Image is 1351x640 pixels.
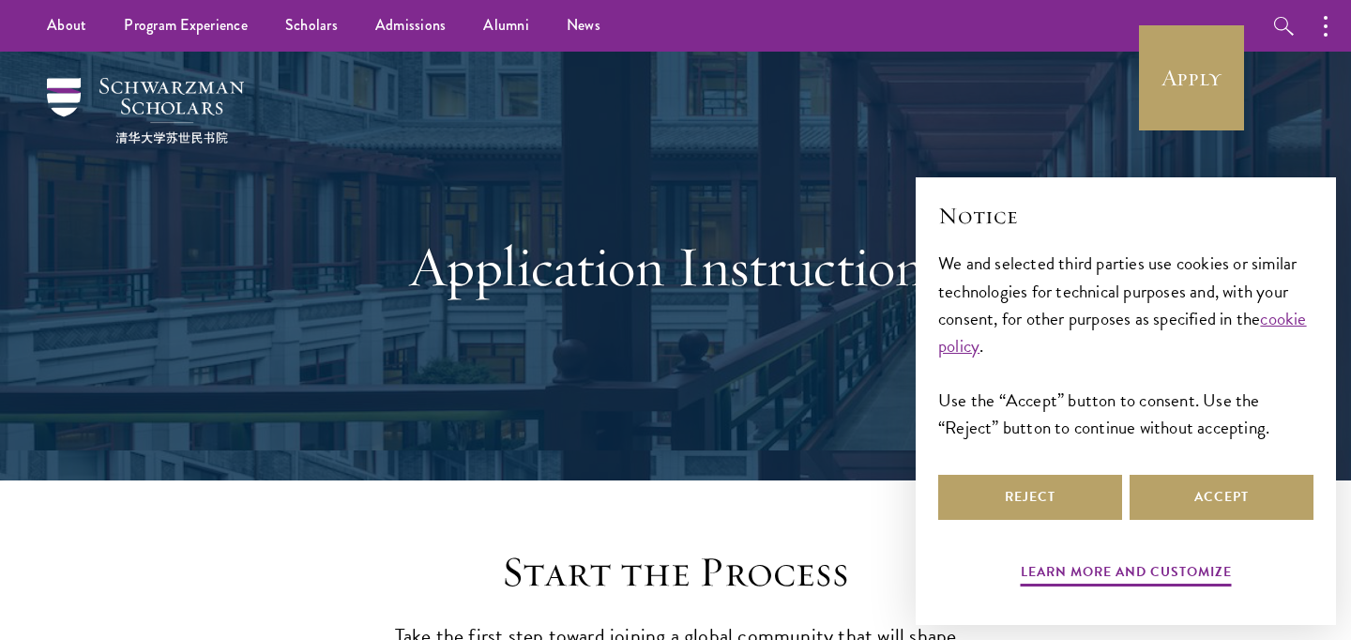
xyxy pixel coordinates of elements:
[938,250,1313,440] div: We and selected third parties use cookies or similar technologies for technical purposes and, wit...
[938,305,1307,359] a: cookie policy
[385,546,966,599] h2: Start the Process
[938,200,1313,232] h2: Notice
[1130,475,1313,520] button: Accept
[352,233,999,300] h1: Application Instructions
[938,475,1122,520] button: Reject
[1021,560,1232,589] button: Learn more and customize
[47,78,244,144] img: Schwarzman Scholars
[1139,25,1244,130] a: Apply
